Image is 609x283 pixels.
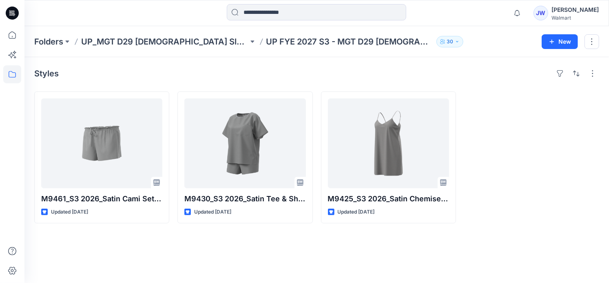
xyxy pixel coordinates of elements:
a: M9461_S3 2026_Satin Cami Set Opt 3_Midpoint [41,98,162,188]
p: Updated [DATE] [51,208,88,216]
a: M9430_S3 2026_Satin Tee & Short Set _Midpoint [184,98,306,188]
a: M9425_S3 2026_Satin Chemise Opt 3_Midpoint [328,98,449,188]
p: M9425_S3 2026_Satin Chemise Opt 3_Midpoint [328,193,449,205]
p: Updated [DATE] [338,208,375,216]
p: M9430_S3 2026_Satin Tee & Short Set _Midpoint [184,193,306,205]
div: [PERSON_NAME] [551,5,599,15]
div: Walmart [551,15,599,21]
p: Updated [DATE] [194,208,231,216]
p: 30 [447,37,453,46]
a: Folders [34,36,63,47]
p: M9461_S3 2026_Satin Cami Set Opt 3_Midpoint [41,193,162,205]
button: New [542,34,578,49]
a: UP_MGT D29 [DEMOGRAPHIC_DATA] Sleep [81,36,248,47]
button: 30 [436,36,463,47]
p: UP FYE 2027 S3 - MGT D29 [DEMOGRAPHIC_DATA] Sleepwear [266,36,434,47]
div: JW [534,6,548,20]
h4: Styles [34,69,59,78]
